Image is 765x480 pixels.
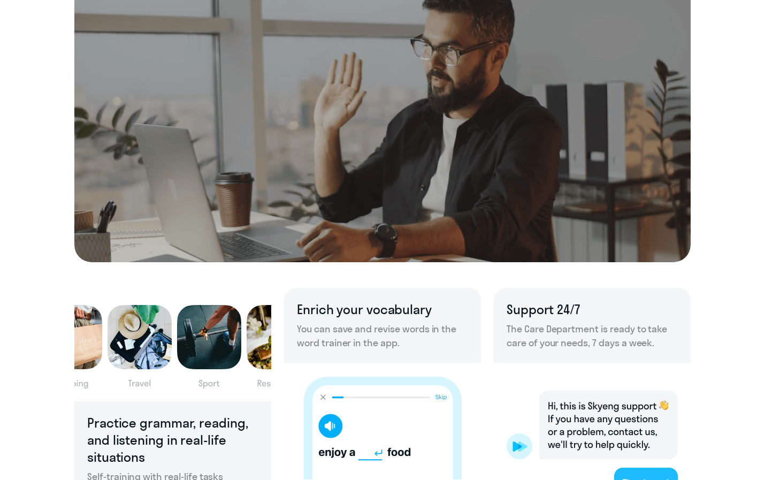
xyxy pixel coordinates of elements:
[284,363,481,479] img: vocab
[74,288,271,401] img: practice
[87,414,258,466] h6: Practice grammar, reading, and listening in real-life situations
[507,322,678,350] p: The Care Department is ready to take care of your needs, 7 days a week.
[297,322,468,350] p: You can save and revise words in the word trainer in the app.
[507,301,678,318] h6: Support 24/7
[297,301,468,318] h6: Enrich your vocabulary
